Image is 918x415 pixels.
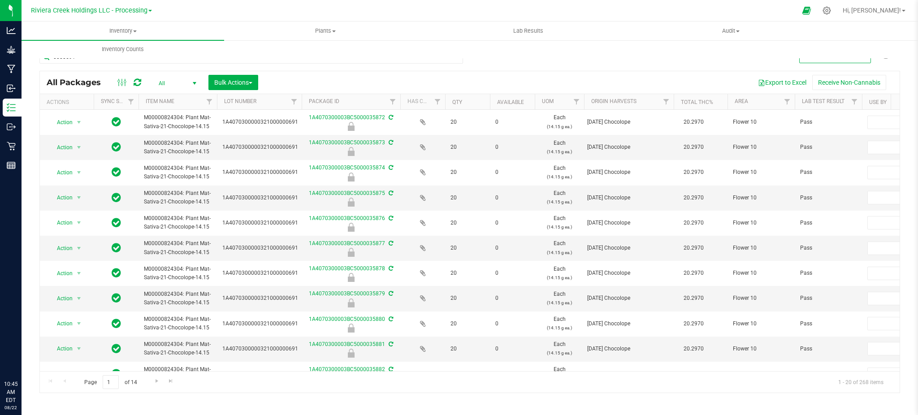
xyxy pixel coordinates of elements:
[74,368,85,380] span: select
[309,290,385,297] a: 1A4070300003BC5000035879
[679,267,708,280] span: 20.2970
[569,94,584,109] a: Filter
[49,292,73,305] span: Action
[90,45,156,53] span: Inventory Counts
[591,98,637,104] a: Origin Harvests
[495,345,529,353] span: 0
[144,340,212,357] span: M00000824304: Plant Mat-Sativa-21-Chocolope-14.15
[49,166,73,179] span: Action
[22,27,224,35] span: Inventory
[587,118,671,126] div: [DATE] Chocolope
[112,367,121,380] span: In Sync
[495,294,529,303] span: 0
[733,294,789,303] span: Flower 10
[49,342,73,355] span: Action
[387,265,393,272] span: Sync from Compliance System
[7,45,16,54] inline-svg: Grow
[22,40,224,59] a: Inventory Counts
[47,78,110,87] span: All Packages
[300,298,402,307] div: Final Check Lock
[309,366,385,372] a: 1A4070300003BC5000035882
[387,164,393,171] span: Sync from Compliance System
[101,98,135,104] a: Sync Status
[112,317,121,330] span: In Sync
[7,65,16,73] inline-svg: Manufacturing
[495,143,529,151] span: 0
[222,244,298,252] span: 1A4070300000321000000691
[540,315,579,332] span: Each
[74,141,85,154] span: select
[309,190,385,196] a: 1A4070300003BC5000035875
[7,26,16,35] inline-svg: Analytics
[540,147,579,156] p: (14.15 g ea.)
[450,244,485,252] span: 20
[733,118,789,126] span: Flower 10
[222,320,298,328] span: 1A4070300000321000000691
[222,370,298,378] span: 1A4070300000321000000691
[47,99,90,105] div: Actions
[629,22,832,40] a: Audit
[679,141,708,154] span: 20.2970
[74,292,85,305] span: select
[679,116,708,129] span: 20.2970
[497,99,524,105] a: Available
[847,94,862,109] a: Filter
[74,191,85,204] span: select
[7,103,16,112] inline-svg: Inventory
[540,273,579,282] p: (14.15 g ea.)
[49,216,73,229] span: Action
[679,367,708,380] span: 20.2970
[495,244,529,252] span: 0
[222,219,298,227] span: 1A4070300000321000000691
[300,223,402,232] div: Final Check Lock
[144,365,212,382] span: M00000824304: Plant Mat-Sativa-21-Chocolope-14.15
[587,370,671,378] div: [DATE] Chocolope
[540,214,579,231] span: Each
[501,27,555,35] span: Lab Results
[144,290,212,307] span: M00000824304: Plant Mat-Sativa-21-Chocolope-14.15
[540,139,579,156] span: Each
[144,214,212,231] span: M00000824304: Plant Mat-Sativa-21-Chocolope-14.15
[287,94,302,109] a: Filter
[450,370,485,378] span: 20
[540,198,579,206] p: (14.15 g ea.)
[112,216,121,229] span: In Sync
[540,164,579,181] span: Each
[679,242,708,255] span: 20.2970
[112,242,121,254] span: In Sync
[224,22,427,40] a: Plants
[831,375,891,389] span: 1 - 20 of 268 items
[587,345,671,353] div: [DATE] Chocolope
[450,219,485,227] span: 20
[49,368,73,380] span: Action
[450,194,485,202] span: 20
[144,265,212,282] span: M00000824304: Plant Mat-Sativa-21-Chocolope-14.15
[450,320,485,328] span: 20
[587,244,671,252] div: [DATE] Chocolope
[112,342,121,355] span: In Sync
[427,22,629,40] a: Lab Results
[7,84,16,93] inline-svg: Inbound
[74,342,85,355] span: select
[752,75,812,90] button: Export to Excel
[309,98,339,104] a: Package ID
[22,22,224,40] a: Inventory
[400,94,445,110] th: Has COA
[542,98,554,104] a: UOM
[452,99,462,105] a: Qty
[587,269,671,277] div: [DATE] Chocolope
[800,320,857,328] span: Pass
[450,345,485,353] span: 20
[495,219,529,227] span: 0
[222,294,298,303] span: 1A4070300000321000000691
[146,98,174,104] a: Item Name
[540,265,579,282] span: Each
[821,6,832,15] div: Manage settings
[387,316,393,322] span: Sync from Compliance System
[4,404,17,411] p: 08/22
[495,320,529,328] span: 0
[103,375,119,389] input: 1
[77,375,144,389] span: Page of 14
[150,375,163,387] a: Go to the next page
[74,317,85,330] span: select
